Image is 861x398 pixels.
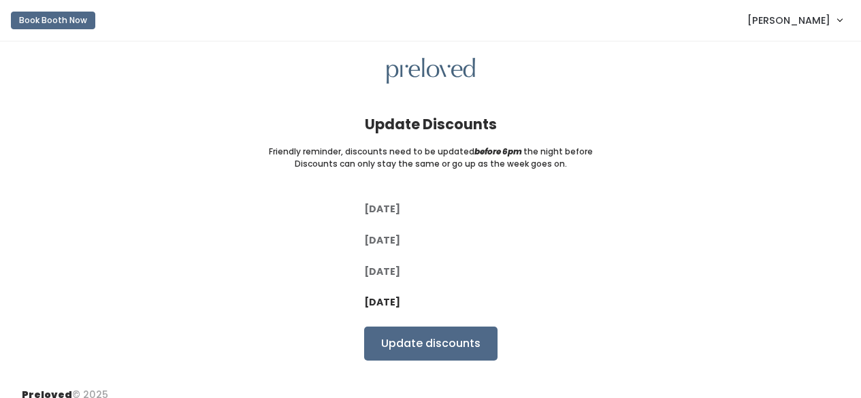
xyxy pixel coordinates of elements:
[364,327,498,361] input: Update discounts
[387,58,475,84] img: preloved logo
[11,5,95,35] a: Book Booth Now
[295,158,567,170] small: Discounts can only stay the same or go up as the week goes on.
[364,295,400,310] label: [DATE]
[11,12,95,29] button: Book Booth Now
[734,5,856,35] a: [PERSON_NAME]
[365,116,497,132] h4: Update Discounts
[364,233,400,248] label: [DATE]
[364,202,400,216] label: [DATE]
[747,13,830,28] span: [PERSON_NAME]
[364,265,400,279] label: [DATE]
[269,146,593,158] small: Friendly reminder, discounts need to be updated the night before
[474,146,522,157] i: before 6pm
